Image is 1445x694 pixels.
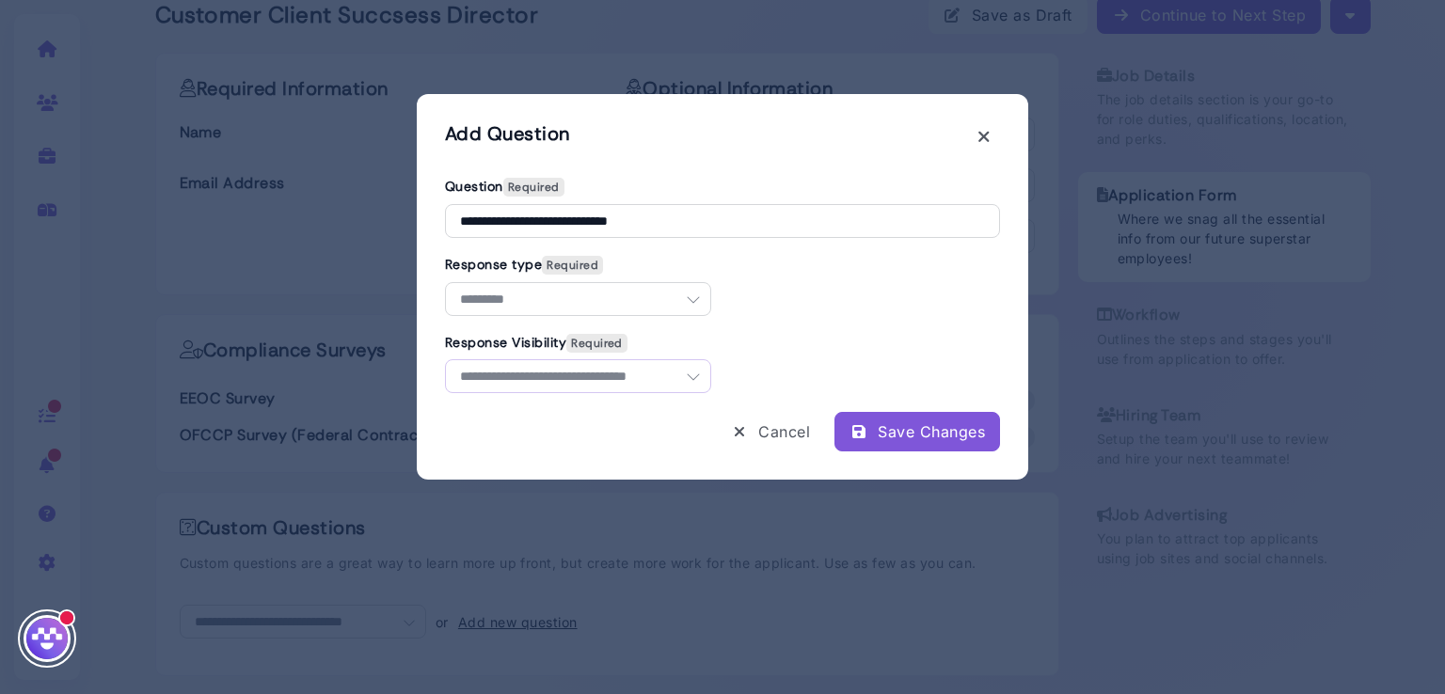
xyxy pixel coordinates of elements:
span: Required [503,178,564,197]
h3: Question [445,179,1000,195]
img: Megan [24,615,71,662]
span: Required [542,256,603,275]
div: Save Changes [850,420,985,443]
span: Required [566,334,627,353]
button: Save Changes [834,412,1000,451]
h3: Response type [445,257,711,273]
h3: Response Visibility [445,335,711,351]
button: Cancel [715,412,825,451]
h2: Add Question [445,122,570,145]
div: Cancel [730,420,810,443]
